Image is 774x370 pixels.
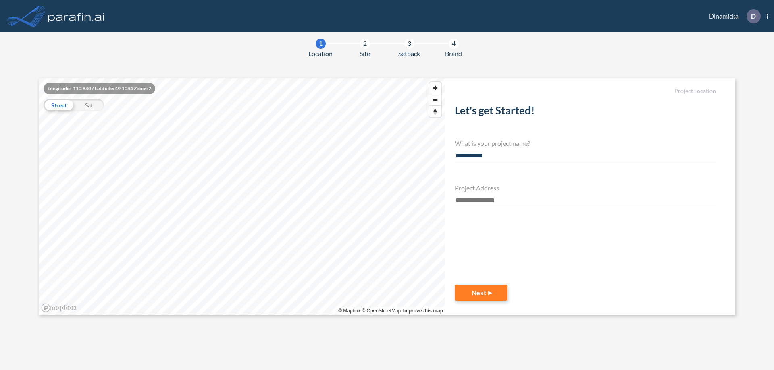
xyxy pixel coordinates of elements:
h4: Project Address [455,184,716,192]
div: 2 [360,39,370,49]
canvas: Map [39,78,445,315]
img: logo [46,8,106,24]
p: D [751,12,756,20]
button: Reset bearing to north [429,105,441,117]
h2: Let's get Started! [455,104,716,120]
div: 1 [316,39,326,49]
button: Zoom out [429,94,441,105]
a: OpenStreetMap [362,308,401,314]
span: Brand [445,49,462,58]
h5: Project Location [455,88,716,95]
h4: What is your project name? [455,139,716,147]
div: Dinamicka [697,9,768,23]
a: Improve this map [403,308,443,314]
div: Longitude: -110.8407 Latitude: 49.1044 Zoom: 2 [44,83,155,94]
a: Mapbox [338,308,360,314]
div: 4 [449,39,459,49]
button: Next [455,285,507,301]
span: Site [360,49,370,58]
div: 3 [404,39,414,49]
span: Location [308,49,333,58]
div: Sat [74,99,104,111]
button: Zoom in [429,82,441,94]
a: Mapbox homepage [41,303,77,312]
div: Street [44,99,74,111]
span: Setback [398,49,420,58]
